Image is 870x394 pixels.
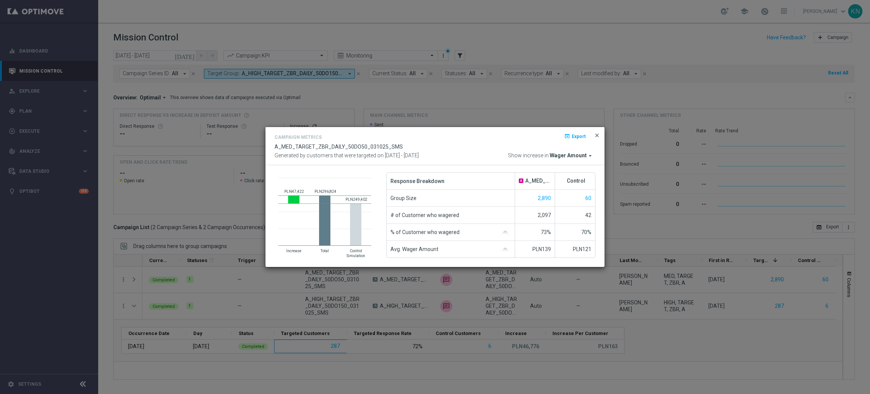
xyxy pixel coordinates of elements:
span: Response Breakdown [390,173,444,189]
span: 42 [585,212,591,218]
img: gaussianGrey.svg [500,248,511,251]
span: 73% [541,229,551,235]
span: Show increase in [508,152,549,159]
span: [DATE] - [DATE] [385,152,419,158]
span: PLN121 [573,246,591,252]
button: open_in_browser Export [563,132,586,141]
text: PLN296,824 [315,189,336,194]
span: Show unique customers [538,195,551,201]
span: 70% [581,229,591,235]
img: gaussianGrey.svg [500,231,511,234]
span: Group Size [390,190,416,206]
span: close [594,132,600,138]
i: open_in_browser [564,133,570,139]
span: A [519,178,523,183]
text: PLN249,402 [346,197,367,202]
span: Avg. Wager Amount [390,241,438,257]
span: Wager Amount [550,152,587,159]
button: Wager Amount arrow_drop_down [550,152,595,159]
span: # of Customer who wagered [390,207,459,223]
span: 2,097 [538,212,551,218]
span: Control [567,178,585,184]
span: Export [572,133,586,139]
span: Show unique customers [585,195,591,201]
text: PLN47,422 [284,189,304,194]
h4: Campaign Metrics [275,135,322,140]
span: A_MED_TARGET_ZBR_DAILY_50DO50_031025_SMS [525,178,551,184]
span: A_MED_TARGET_ZBR_DAILY_50DO50_031025_SMS [275,144,403,150]
span: PLN139 [532,246,551,252]
text: Control Simulation [347,249,365,258]
text: Increase [286,249,301,253]
i: arrow_drop_down [587,152,594,159]
text: Total [320,249,329,253]
span: Generated by customers that were targeted on [275,152,384,158]
span: % of Customer who wagered [390,224,460,240]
